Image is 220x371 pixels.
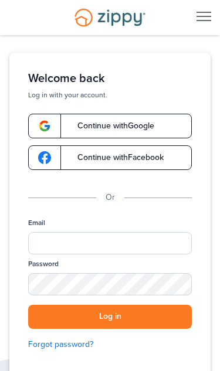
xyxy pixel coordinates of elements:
[38,120,51,132] img: google-logo
[28,72,192,86] h1: Welcome back
[28,90,192,100] p: Log in with your account.
[28,259,59,269] label: Password
[28,273,192,295] input: Password
[28,218,45,228] label: Email
[28,338,192,351] a: Forgot password?
[28,305,192,329] button: Log in
[28,145,192,170] a: google-logoContinue withFacebook
[66,122,154,130] span: Continue with Google
[66,154,164,162] span: Continue with Facebook
[106,191,115,204] p: Or
[28,232,192,254] input: Email
[38,151,51,164] img: google-logo
[28,114,192,138] a: google-logoContinue withGoogle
